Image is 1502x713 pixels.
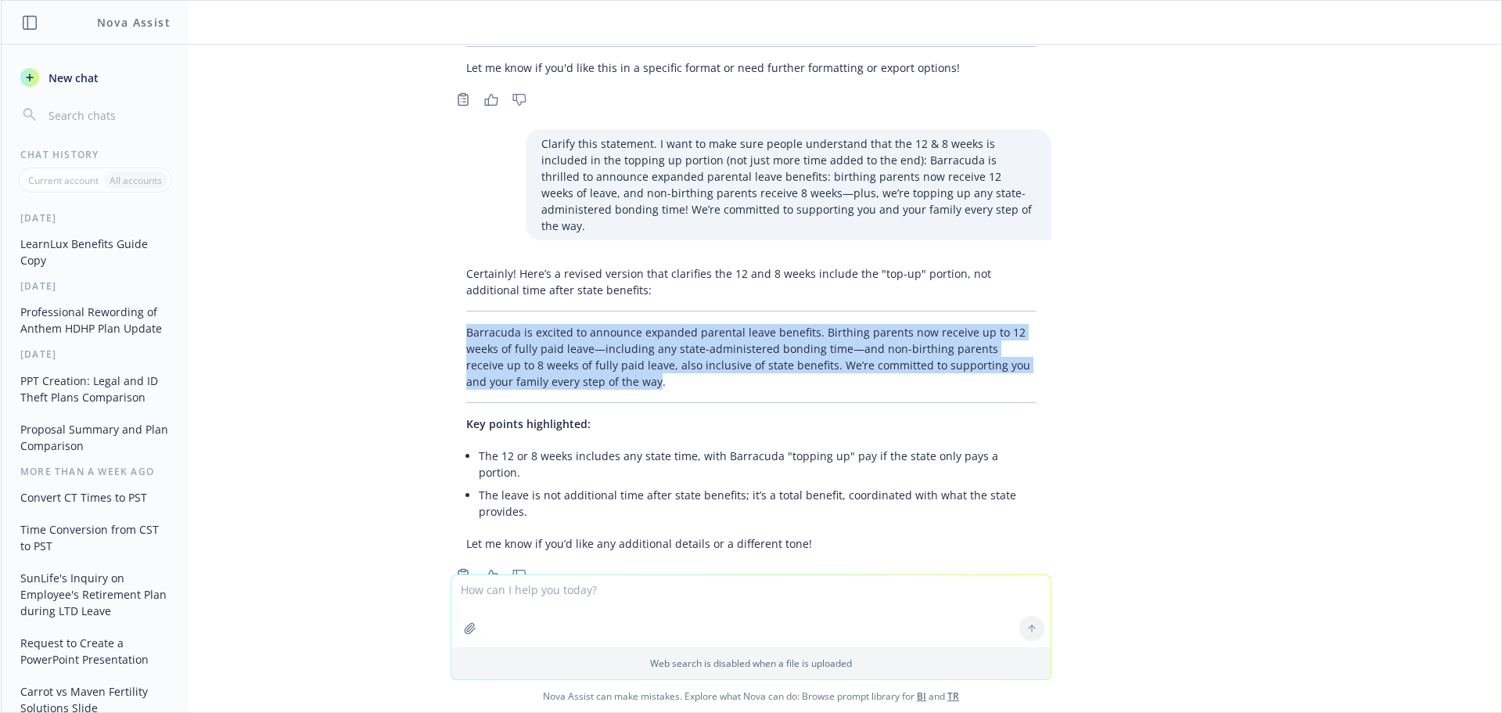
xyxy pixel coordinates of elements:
span: Nova Assist can make mistakes. Explore what Nova can do: Browse prompt library for and [7,680,1495,712]
p: All accounts [110,174,162,187]
input: Search chats [45,104,170,126]
li: The 12 or 8 weeks includes any state time, with Barracuda "topping up" pay if the state only pays... [479,445,1036,484]
button: Time Conversion from CST to PST [14,517,176,559]
button: Proposal Summary and Plan Comparison [14,416,176,459]
button: Professional Rewording of Anthem HDHP Plan Update [14,299,176,341]
a: BI [917,690,926,703]
button: New chat [14,63,176,92]
svg: Copy to clipboard [456,92,470,106]
svg: Copy to clipboard [456,568,470,582]
p: Let me know if you'd like this in a specific format or need further formatting or export options! [466,59,1036,76]
button: SunLife's Inquiry on Employee's Retirement Plan during LTD Leave [14,565,176,624]
button: Thumbs down [507,564,532,586]
a: TR [947,690,959,703]
p: Certainly! Here’s a revised version that clarifies the 12 and 8 weeks include the "top-up" portio... [466,265,1036,298]
li: The leave is not additional time after state benefits; it’s a total benefit, coordinated with wha... [479,484,1036,523]
p: Barracuda is excited to announce expanded parental leave benefits. Birthing parents now receive u... [466,324,1036,390]
p: Web search is disabled when a file is uploaded [461,657,1041,670]
div: [DATE] [2,279,189,293]
p: Clarify this statement. I want to make sure people understand that the 12 & 8 weeks is included i... [541,135,1036,234]
div: Chat History [2,148,189,161]
div: [DATE] [2,347,189,361]
div: [DATE] [2,211,189,225]
button: PPT Creation: Legal and ID Theft Plans Comparison [14,368,176,410]
span: Key points highlighted: [466,416,591,431]
h1: Nova Assist [97,14,171,31]
div: More than a week ago [2,465,189,478]
button: LearnLux Benefits Guide Copy [14,231,176,273]
button: Convert CT Times to PST [14,484,176,510]
button: Request to Create a PowerPoint Presentation [14,630,176,672]
p: Let me know if you’d like any additional details or a different tone! [466,535,1036,552]
p: Current account [28,174,99,187]
button: Thumbs down [507,88,532,110]
span: New chat [45,70,99,86]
